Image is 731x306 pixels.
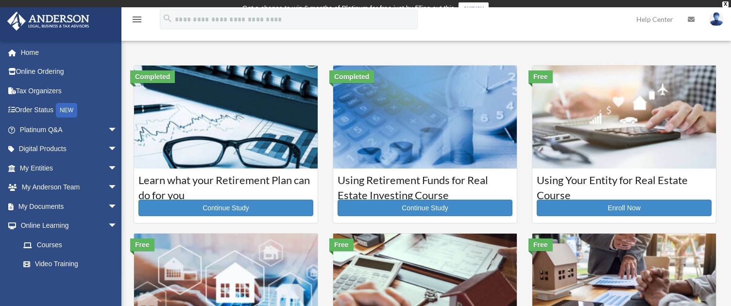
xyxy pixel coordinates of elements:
i: menu [131,14,143,25]
a: Home [7,43,132,62]
a: My Entitiesarrow_drop_down [7,158,132,178]
div: Free [528,70,553,83]
a: Order StatusNEW [7,101,132,120]
a: My Anderson Teamarrow_drop_down [7,178,132,197]
img: User Pic [709,12,724,26]
span: arrow_drop_down [108,120,127,140]
div: close [722,1,729,7]
div: Completed [329,70,374,83]
span: arrow_drop_down [108,216,127,236]
h3: Learn what your Retirement Plan can do for you [138,173,313,197]
div: Get a chance to win 6 months of Platinum for free just by filling out this [242,2,455,14]
a: Enroll Now [537,200,712,216]
span: arrow_drop_down [108,158,127,178]
a: menu [131,17,143,25]
img: Anderson Advisors Platinum Portal [4,12,92,31]
span: arrow_drop_down [108,197,127,217]
a: Online Ordering [7,62,132,82]
a: Continue Study [338,200,512,216]
a: Digital Productsarrow_drop_down [7,139,132,159]
i: search [162,13,173,24]
span: arrow_drop_down [108,178,127,198]
div: Free [329,238,354,251]
a: Courses [14,235,127,255]
h3: Using Your Entity for Real Estate Course [537,173,712,197]
span: arrow_drop_down [108,139,127,159]
div: Completed [130,70,175,83]
a: Video Training [14,255,132,274]
a: survey [459,2,489,14]
a: Continue Study [138,200,313,216]
div: Free [130,238,154,251]
h3: Using Retirement Funds for Real Estate Investing Course [338,173,512,197]
a: Platinum Q&Aarrow_drop_down [7,120,132,139]
a: Tax Organizers [7,81,132,101]
a: Online Learningarrow_drop_down [7,216,132,236]
div: Free [528,238,553,251]
div: NEW [56,103,77,118]
a: My Documentsarrow_drop_down [7,197,132,216]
